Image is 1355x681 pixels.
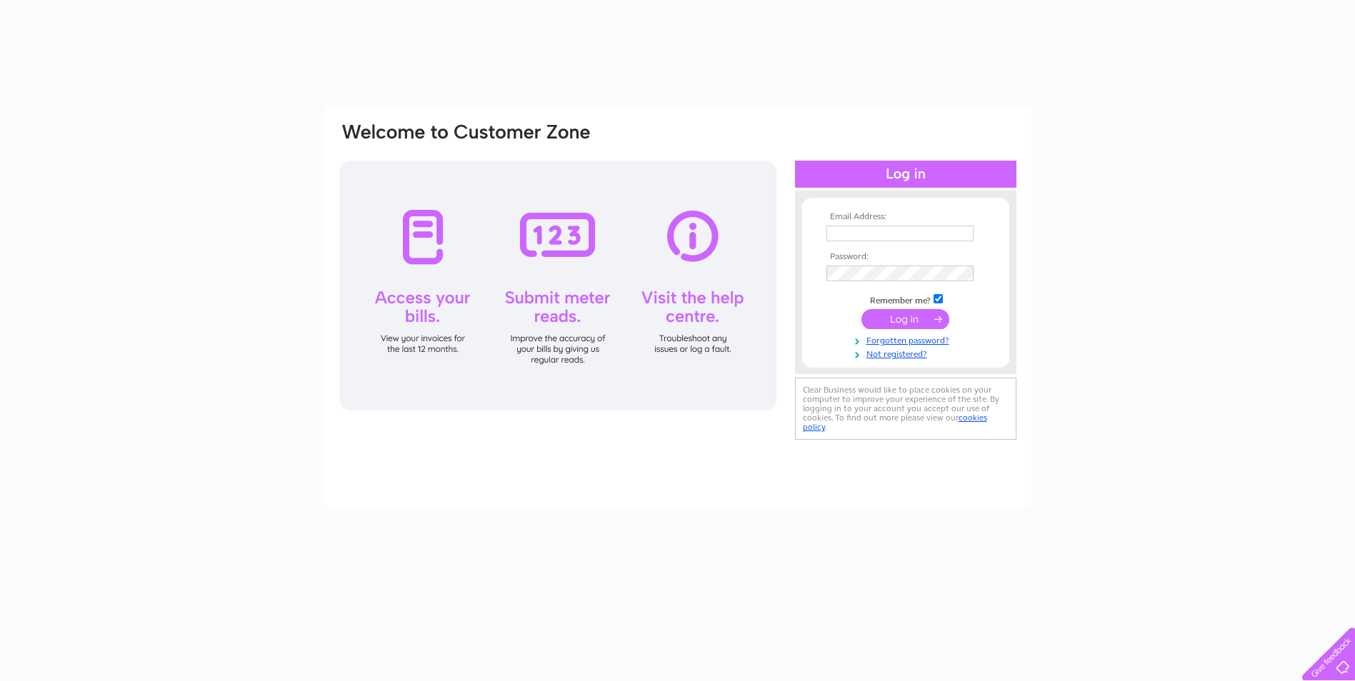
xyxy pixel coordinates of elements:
[826,346,989,360] a: Not registered?
[823,292,989,306] td: Remember me?
[823,212,989,222] th: Email Address:
[823,252,989,262] th: Password:
[826,333,989,346] a: Forgotten password?
[795,378,1016,440] div: Clear Business would like to place cookies on your computer to improve your experience of the sit...
[861,309,949,329] input: Submit
[803,413,987,432] a: cookies policy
